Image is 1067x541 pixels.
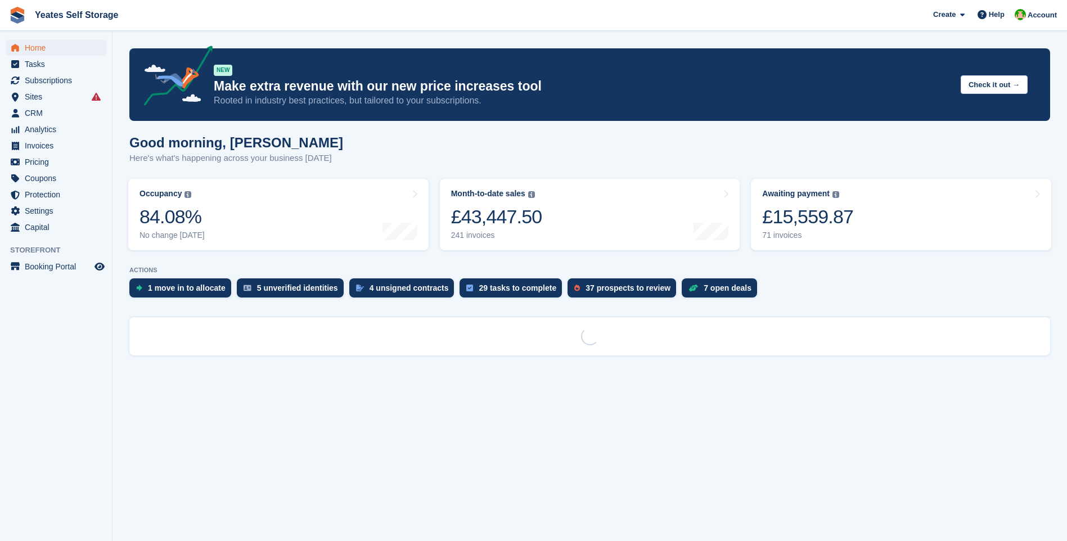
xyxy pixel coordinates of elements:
[134,46,213,110] img: price-adjustments-announcement-icon-8257ccfd72463d97f412b2fc003d46551f7dbcb40ab6d574587a9cd5c0d94...
[129,152,343,165] p: Here's what's happening across your business [DATE]
[139,231,205,240] div: No change [DATE]
[257,283,338,292] div: 5 unverified identities
[136,285,142,291] img: move_ins_to_allocate_icon-fdf77a2bb77ea45bf5b3d319d69a93e2d87916cf1d5bf7949dd705db3b84f3ca.svg
[10,245,112,256] span: Storefront
[989,9,1005,20] span: Help
[244,285,251,291] img: verify_identity-adf6edd0f0f0b5bbfe63781bf79b02c33cf7c696d77639b501bdc392416b5a36.svg
[349,278,460,303] a: 4 unsigned contracts
[1015,9,1026,20] img: Angela Field
[933,9,956,20] span: Create
[356,285,364,291] img: contract_signature_icon-13c848040528278c33f63329250d36e43548de30e8caae1d1a13099fd9432cc5.svg
[460,278,568,303] a: 29 tasks to complete
[1028,10,1057,21] span: Account
[30,6,123,24] a: Yeates Self Storage
[237,278,349,303] a: 5 unverified identities
[25,73,92,88] span: Subscriptions
[568,278,682,303] a: 37 prospects to review
[451,231,542,240] div: 241 invoices
[440,179,740,250] a: Month-to-date sales £43,447.50 241 invoices
[25,203,92,219] span: Settings
[128,179,429,250] a: Occupancy 84.08% No change [DATE]
[370,283,449,292] div: 4 unsigned contracts
[6,259,106,274] a: menu
[214,65,232,76] div: NEW
[129,278,237,303] a: 1 move in to allocate
[6,73,106,88] a: menu
[25,121,92,137] span: Analytics
[25,40,92,56] span: Home
[25,138,92,154] span: Invoices
[762,189,830,199] div: Awaiting payment
[832,191,839,198] img: icon-info-grey-7440780725fd019a000dd9b08b2336e03edf1995a4989e88bcd33f0948082b44.svg
[479,283,556,292] div: 29 tasks to complete
[214,94,952,107] p: Rooted in industry best practices, but tailored to your subscriptions.
[25,170,92,186] span: Coupons
[25,187,92,202] span: Protection
[574,285,580,291] img: prospect-51fa495bee0391a8d652442698ab0144808aea92771e9ea1ae160a38d050c398.svg
[92,92,101,101] i: Smart entry sync failures have occurred
[704,283,751,292] div: 7 open deals
[762,231,853,240] div: 71 invoices
[139,205,205,228] div: 84.08%
[129,135,343,150] h1: Good morning, [PERSON_NAME]
[25,56,92,72] span: Tasks
[6,89,106,105] a: menu
[451,205,542,228] div: £43,447.50
[6,56,106,72] a: menu
[25,259,92,274] span: Booking Portal
[6,121,106,137] a: menu
[93,260,106,273] a: Preview store
[25,105,92,121] span: CRM
[451,189,525,199] div: Month-to-date sales
[148,283,226,292] div: 1 move in to allocate
[6,170,106,186] a: menu
[139,189,182,199] div: Occupancy
[6,203,106,219] a: menu
[6,219,106,235] a: menu
[6,154,106,170] a: menu
[688,284,698,292] img: deal-1b604bf984904fb50ccaf53a9ad4b4a5d6e5aea283cecdc64d6e3604feb123c2.svg
[25,89,92,105] span: Sites
[466,285,473,291] img: task-75834270c22a3079a89374b754ae025e5fb1db73e45f91037f5363f120a921f8.svg
[6,187,106,202] a: menu
[129,267,1050,274] p: ACTIONS
[961,75,1028,94] button: Check it out →
[6,40,106,56] a: menu
[528,191,535,198] img: icon-info-grey-7440780725fd019a000dd9b08b2336e03edf1995a4989e88bcd33f0948082b44.svg
[682,278,763,303] a: 7 open deals
[9,7,26,24] img: stora-icon-8386f47178a22dfd0bd8f6a31ec36ba5ce8667c1dd55bd0f319d3a0aa187defe.svg
[762,205,853,228] div: £15,559.87
[6,105,106,121] a: menu
[6,138,106,154] a: menu
[25,154,92,170] span: Pricing
[751,179,1051,250] a: Awaiting payment £15,559.87 71 invoices
[586,283,670,292] div: 37 prospects to review
[25,219,92,235] span: Capital
[184,191,191,198] img: icon-info-grey-7440780725fd019a000dd9b08b2336e03edf1995a4989e88bcd33f0948082b44.svg
[214,78,952,94] p: Make extra revenue with our new price increases tool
